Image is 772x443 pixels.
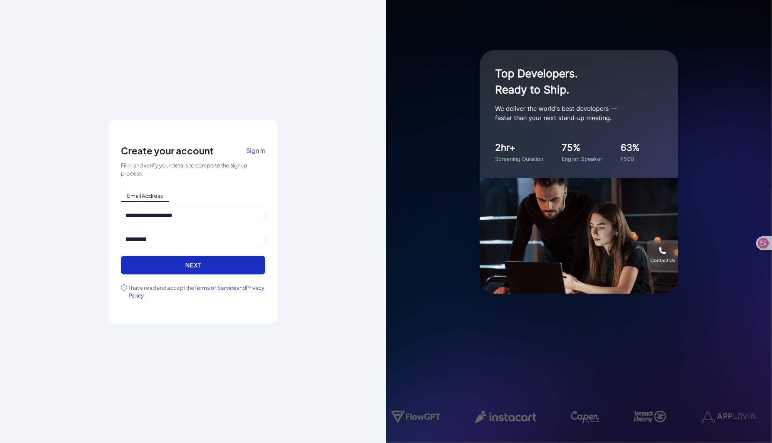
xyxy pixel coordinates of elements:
[647,240,678,271] button: Contact Us
[121,190,169,202] span: Email Address
[129,284,265,299] span: Privacy Policy
[246,146,265,154] span: Sign In
[121,161,265,177] div: Fill in and verify your details to complete the signup process.
[621,155,640,163] div: F500
[246,144,265,161] a: Sign In
[495,104,649,122] p: We deliver the world's best developers — faster than your next stand-up meeting.
[495,141,543,155] div: 2hr+
[121,144,214,157] p: Create your account
[129,284,265,299] label: I have read and accept the and
[194,284,236,291] span: Terms of Service
[495,65,649,98] h1: Top Developers. Ready to Ship.
[562,141,602,155] div: 75%
[650,257,675,264] div: Contact Us
[121,256,265,274] button: Next
[621,141,640,155] div: 63%
[562,155,602,163] div: English Speaker
[495,155,543,163] div: Screening Duration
